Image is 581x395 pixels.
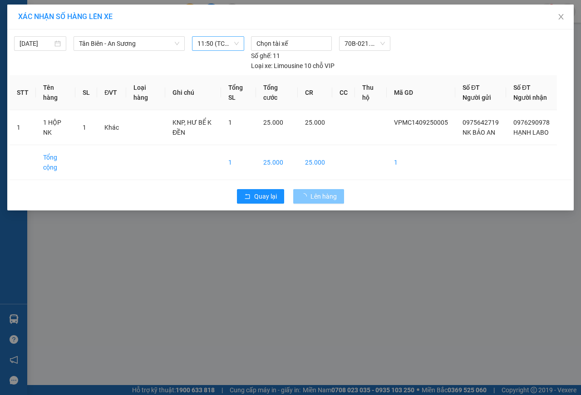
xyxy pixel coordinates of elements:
span: Người gửi [463,94,491,101]
span: 0975642719 [463,119,499,126]
span: Số ghế: [251,51,271,61]
th: Tổng SL [221,75,256,110]
span: 0976290978 [513,119,550,126]
span: HẠNH LABO [513,129,549,136]
td: Tổng cộng [36,145,75,180]
span: 11:50 (TC) - 70B-021.13 [197,37,239,50]
span: close [557,13,565,20]
th: CC [332,75,355,110]
div: Limousine 10 chỗ VIP [251,61,335,71]
span: 25.000 [305,119,325,126]
span: 01 Võ Văn Truyện, KP.1, Phường 2 [72,27,125,39]
span: VPMC1409250005 [394,119,448,126]
span: ----------------------------------------- [25,49,111,56]
span: KNP, HƯ BỂ K ĐỀN [172,119,212,136]
span: down [174,41,180,46]
span: Số ĐT [513,84,531,91]
span: loading [300,193,310,200]
td: 25.000 [298,145,332,180]
span: 1 [83,124,86,131]
td: 1 [387,145,455,180]
span: Bến xe [GEOGRAPHIC_DATA] [72,15,122,26]
span: Số ĐT [463,84,480,91]
td: 1 [10,110,36,145]
span: Quay lại [254,191,277,201]
th: Tổng cước [256,75,297,110]
span: 1 [228,119,232,126]
th: Thu hộ [355,75,387,110]
span: 11:27:27 [DATE] [20,66,55,71]
span: rollback [244,193,251,200]
th: STT [10,75,36,110]
span: [PERSON_NAME]: [3,59,96,64]
td: 1 [221,145,256,180]
span: In ngày: [3,66,55,71]
span: XÁC NHẬN SỐ HÀNG LÊN XE [18,12,113,21]
div: 11 [251,51,280,61]
th: Mã GD [387,75,455,110]
span: NK BẢO AN [463,129,495,136]
span: 70B-021.13 [345,37,385,50]
input: 14/09/2025 [20,39,53,49]
span: Người nhận [513,94,547,101]
button: Close [548,5,574,30]
span: VPMC1409250005 [45,58,97,64]
td: Khác [97,110,126,145]
td: 25.000 [256,145,297,180]
th: Tên hàng [36,75,75,110]
th: ĐVT [97,75,126,110]
th: SL [75,75,97,110]
span: Lên hàng [310,191,337,201]
span: Tân Biên - An Sương [79,37,179,50]
th: CR [298,75,332,110]
span: Loại xe: [251,61,272,71]
th: Ghi chú [165,75,221,110]
img: logo [3,5,44,45]
span: 25.000 [263,119,283,126]
button: rollbackQuay lại [237,189,284,204]
td: 1 HỘP NK [36,110,75,145]
strong: ĐỒNG PHƯỚC [72,5,124,13]
span: Hotline: 19001152 [72,40,111,46]
button: Lên hàng [293,189,344,204]
th: Loại hàng [126,75,165,110]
